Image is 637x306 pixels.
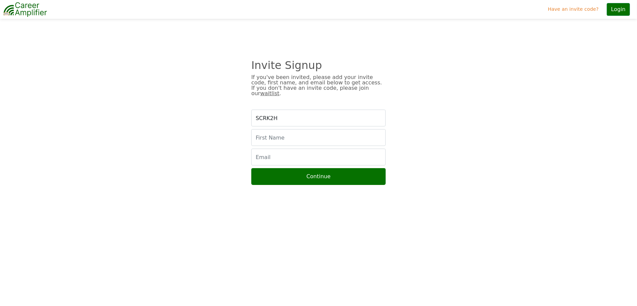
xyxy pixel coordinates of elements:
[251,110,386,126] input: Invite Code
[251,168,386,185] button: Continue
[545,3,601,16] a: Have an invite code?
[251,129,386,146] input: First Name
[251,63,386,68] div: Invite Signup
[607,3,630,16] button: Login
[260,90,280,97] a: waitlist
[601,0,635,18] a: Login
[251,75,386,96] div: If you've been invited, please add your invite code, first name, and email below to get access. I...
[3,1,47,18] img: career-amplifier-logo.png
[251,149,386,165] input: Email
